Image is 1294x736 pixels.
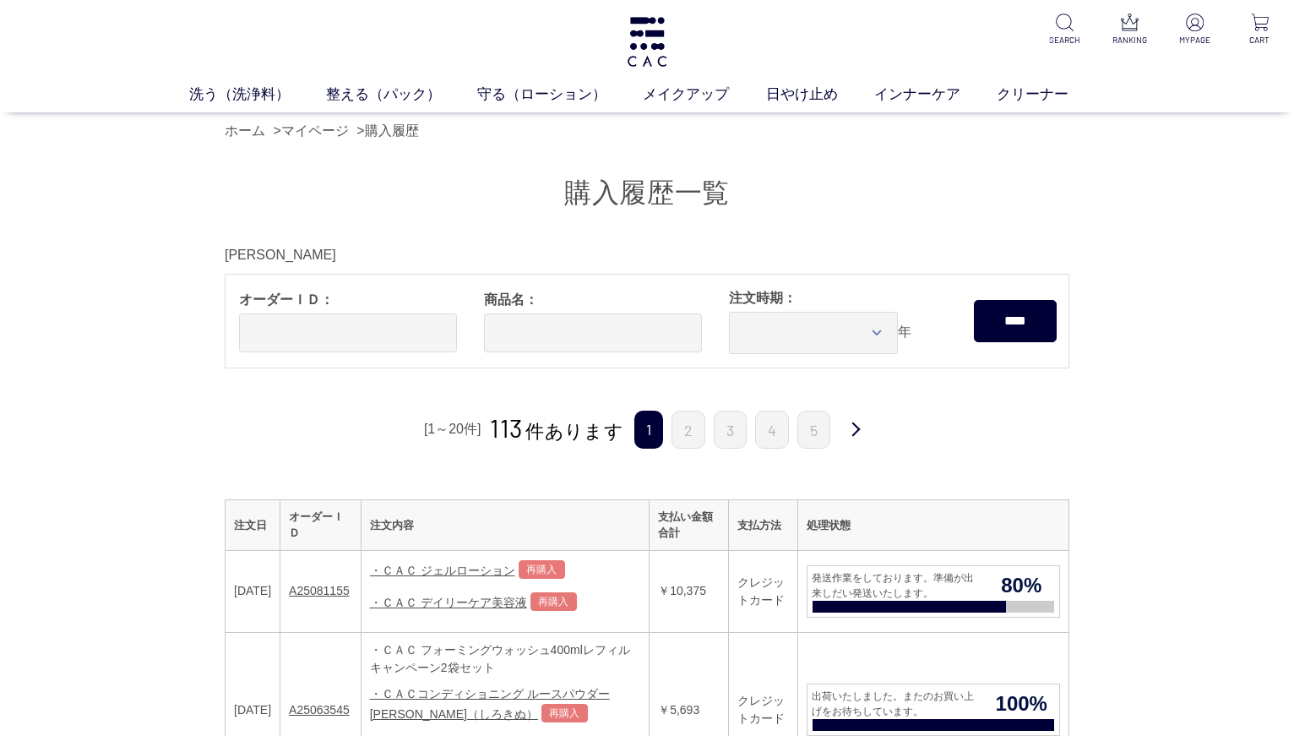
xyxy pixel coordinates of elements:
[714,411,747,449] a: 3
[807,689,984,719] span: 出荷いたしました。またのお買い上げをお待ちしています。
[239,290,457,310] span: オーダーＩＤ：
[625,17,669,67] img: logo
[361,499,649,550] th: 注文内容
[490,421,623,442] span: 件あります
[280,499,362,550] th: オーダーＩＤ
[477,84,643,106] a: 守る（ローション）
[839,411,873,450] a: 次
[370,641,640,677] div: ・ＣＡＣ フォーミングウォッシュ400mlレフィル キャンペーン2袋セット
[729,550,798,632] td: クレジットカード
[490,412,522,443] span: 113
[650,499,729,550] th: 支払い金額合計
[729,499,798,550] th: 支払方法
[225,245,1069,265] div: [PERSON_NAME]
[226,550,280,632] td: [DATE]
[189,84,326,106] a: 洗う（洗浄料）
[365,123,419,138] a: 購入履歴
[807,565,1060,618] a: 発送作業をしております。準備が出来しだい発送いたします。 80%
[289,703,350,717] a: A25063545
[370,596,527,609] a: ・ＣＡＣ デイリーケア美容液
[1239,14,1280,46] a: CART
[984,689,1059,719] span: 100%
[326,84,477,106] a: 整える（パック）
[715,275,960,368] div: 年
[729,288,947,308] span: 注文時期：
[997,84,1105,106] a: クリーナー
[984,570,1059,601] span: 80%
[634,411,663,449] span: 1
[1174,14,1215,46] a: MYPAGE
[1109,14,1150,46] a: RANKING
[1109,34,1150,46] p: RANKING
[1239,34,1280,46] p: CART
[281,123,349,138] a: マイページ
[226,499,280,550] th: 注文日
[766,84,874,106] a: 日やけ止め
[807,570,984,601] span: 発送作業をしております。準備が出来しだい発送いたします。
[755,411,789,449] a: 4
[671,411,705,449] a: 2
[519,560,565,579] a: 再購入
[1044,34,1085,46] p: SEARCH
[797,499,1068,550] th: 処理状態
[797,411,830,449] a: 5
[225,123,265,138] a: ホーム
[650,550,729,632] td: ￥10,375
[530,592,577,611] a: 再購入
[541,704,588,722] a: 再購入
[421,417,484,442] div: [1～20件]
[1044,14,1085,46] a: SEARCH
[356,121,422,141] li: >
[370,687,610,721] a: ・ＣＡＣコンディショニング ルースパウダー [PERSON_NAME]（しろきぬ）
[1174,34,1215,46] p: MYPAGE
[225,175,1069,211] h1: 購入履歴一覧
[273,121,352,141] li: >
[643,84,765,106] a: メイクアップ
[289,584,350,597] a: A25081155
[484,290,702,310] span: 商品名：
[874,84,997,106] a: インナーケア
[370,564,515,577] a: ・ＣＡＣ ジェルローション
[807,684,1060,736] a: 出荷いたしました。またのお買い上げをお待ちしています。 100%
